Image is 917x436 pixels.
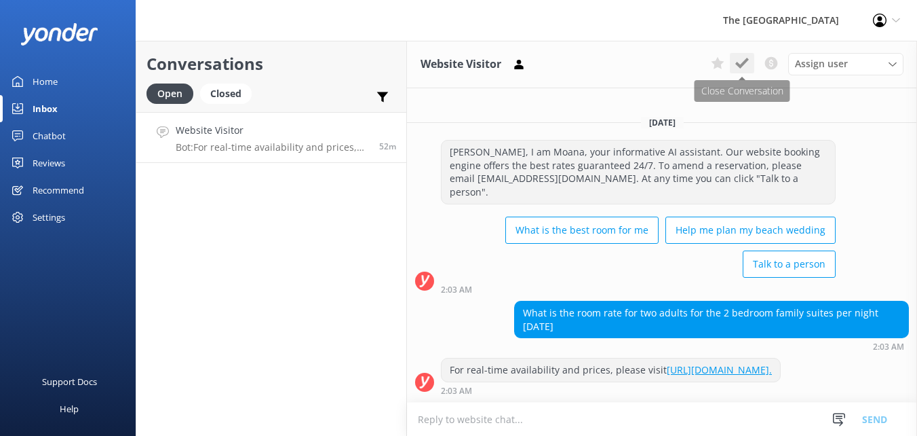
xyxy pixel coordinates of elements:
div: [PERSON_NAME], I am Moana, your informative AI assistant. Our website booking engine offers the b... [442,141,835,203]
div: Reviews [33,149,65,177]
strong: 2:03 AM [441,286,472,294]
h2: Conversations [147,51,396,77]
div: Oct 12 2025 08:03am (UTC -10:00) Pacific/Honolulu [441,285,836,294]
strong: 2:03 AM [873,343,904,351]
div: Chatbot [33,122,66,149]
strong: 2:03 AM [441,387,472,395]
div: Home [33,68,58,95]
a: [URL][DOMAIN_NAME]. [667,363,772,376]
button: Help me plan my beach wedding [665,217,836,244]
div: What is the room rate for two adults for the 2 bedroom family suites per night [DATE] [515,302,908,338]
div: Recommend [33,177,84,204]
a: Website VisitorBot:For real-time availability and prices, please visit [URL][DOMAIN_NAME].52m [136,112,406,163]
div: Settings [33,204,65,231]
div: Closed [200,84,252,104]
div: Oct 12 2025 08:03am (UTC -10:00) Pacific/Honolulu [441,386,781,395]
div: Oct 12 2025 08:03am (UTC -10:00) Pacific/Honolulu [514,342,909,351]
div: Help [60,395,79,422]
p: Bot: For real-time availability and prices, please visit [URL][DOMAIN_NAME]. [176,141,369,153]
span: Assign user [795,56,848,71]
a: Closed [200,86,258,101]
a: Open [147,86,200,101]
div: Inbox [33,95,58,122]
div: Assign User [788,53,903,75]
div: For real-time availability and prices, please visit [442,359,780,382]
button: What is the best room for me [505,217,659,244]
div: Support Docs [42,368,97,395]
span: [DATE] [641,117,684,128]
button: Talk to a person [743,251,836,278]
span: Oct 12 2025 08:03am (UTC -10:00) Pacific/Honolulu [379,141,396,152]
img: yonder-white-logo.png [20,23,98,46]
div: Open [147,84,193,104]
h3: Website Visitor [421,56,501,73]
h4: Website Visitor [176,123,369,138]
